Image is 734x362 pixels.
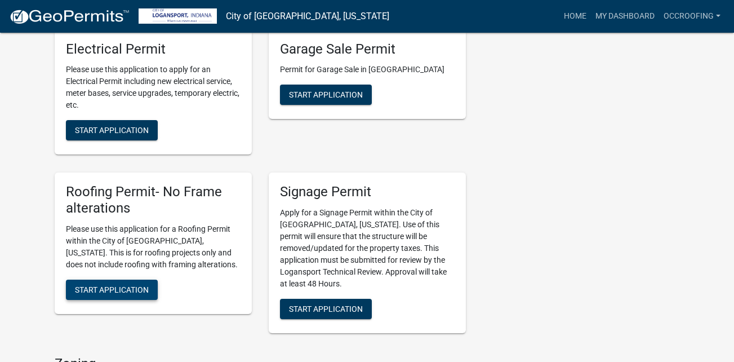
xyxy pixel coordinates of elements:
button: Start Application [280,299,372,319]
a: Home [559,6,591,27]
button: Start Application [66,120,158,140]
button: Start Application [66,280,158,300]
h5: Garage Sale Permit [280,41,455,58]
p: Please use this application for a Roofing Permit within the City of [GEOGRAPHIC_DATA], [US_STATE]... [66,223,241,271]
span: Start Application [289,90,363,99]
button: Start Application [280,85,372,105]
img: City of Logansport, Indiana [139,8,217,24]
span: Start Application [75,285,149,294]
a: occroofing [659,6,725,27]
span: Start Application [75,126,149,135]
span: Start Application [289,304,363,314]
h5: Signage Permit [280,184,455,200]
h5: Roofing Permit- No Frame alterations [66,184,241,217]
p: Permit for Garage Sale in [GEOGRAPHIC_DATA] [280,64,455,76]
a: My Dashboard [591,6,659,27]
a: City of [GEOGRAPHIC_DATA], [US_STATE] [226,7,389,26]
h5: Electrical Permit [66,41,241,58]
p: Please use this application to apply for an Electrical Permit including new electrical service, m... [66,64,241,111]
p: Apply for a Signage Permit within the City of [GEOGRAPHIC_DATA], [US_STATE]. Use of this permit w... [280,207,455,290]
